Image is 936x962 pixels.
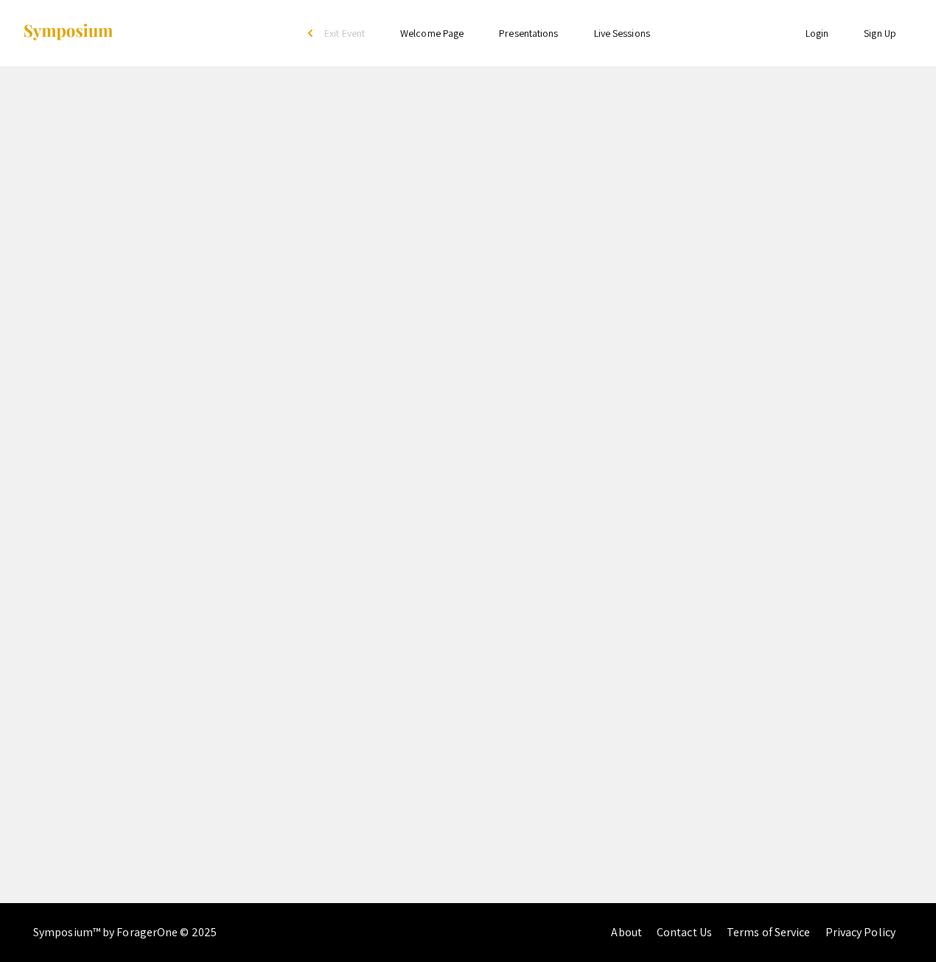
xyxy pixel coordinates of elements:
[657,924,712,940] a: Contact Us
[611,924,642,940] a: About
[806,27,829,40] a: Login
[33,903,217,962] div: Symposium™ by ForagerOne © 2025
[825,924,895,940] a: Privacy Policy
[727,924,811,940] a: Terms of Service
[594,27,650,40] a: Live Sessions
[864,27,896,40] a: Sign Up
[499,27,558,40] a: Presentations
[873,896,925,951] iframe: Chat
[308,29,317,38] div: arrow_back_ios
[22,23,114,43] img: Symposium by ForagerOne
[400,27,464,40] a: Welcome Page
[324,27,365,40] span: Exit Event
